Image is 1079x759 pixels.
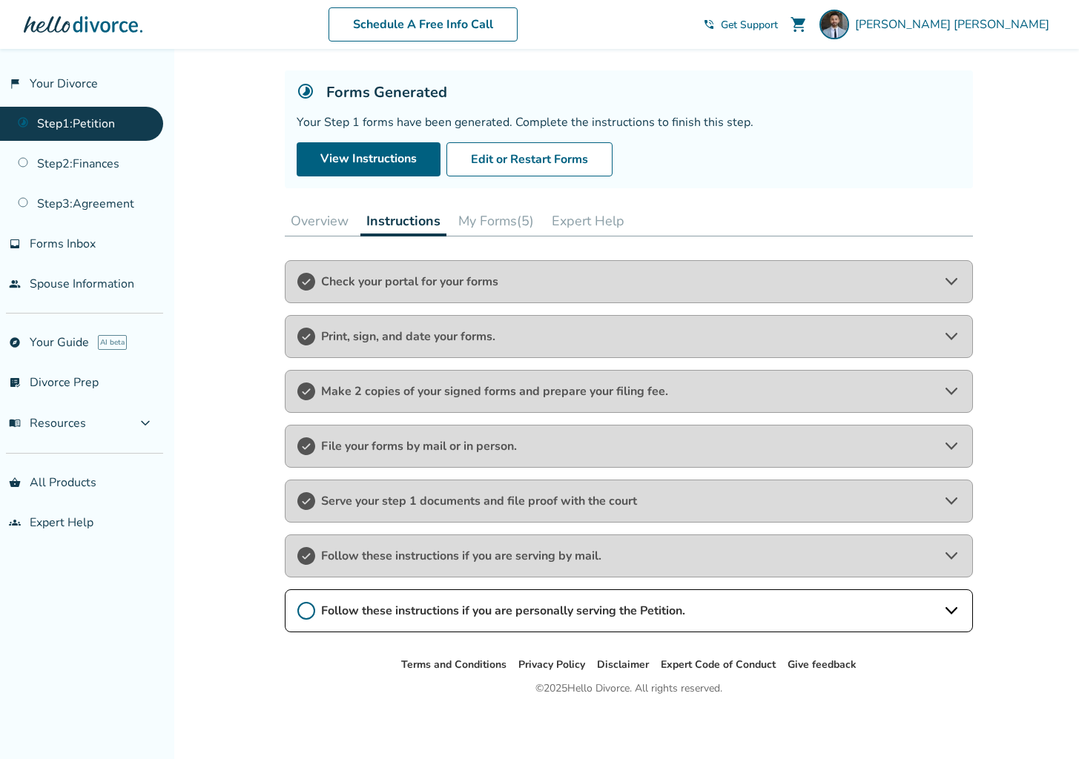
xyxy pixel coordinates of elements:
[535,680,722,697] div: © 2025 Hello Divorce. All rights reserved.
[285,206,354,236] button: Overview
[297,114,961,130] div: Your Step 1 forms have been generated. Complete the instructions to finish this step.
[30,236,96,252] span: Forms Inbox
[326,82,447,102] h5: Forms Generated
[321,438,937,454] span: File your forms by mail or in person.
[788,656,857,674] li: Give feedback
[819,10,849,39] img: Luis Quiroz
[321,328,937,345] span: Print, sign, and date your forms.
[855,16,1055,33] span: [PERSON_NAME] [PERSON_NAME]
[360,206,446,236] button: Instructions
[136,414,154,432] span: expand_more
[9,78,21,90] span: flag_2
[9,517,21,528] span: groups
[329,7,518,42] a: Schedule A Free Info Call
[321,603,937,619] span: Follow these instructions if you are personally serving the Petition.
[321,383,937,400] span: Make 2 copies of your signed forms and prepare your filing fee.
[597,656,649,674] li: Disclaimer
[1005,688,1079,759] iframe: Chat Widget
[9,377,21,388] span: list_alt_check
[98,335,127,350] span: AI beta
[9,238,21,250] span: inbox
[9,415,86,431] span: Resources
[9,417,21,429] span: menu_book
[9,337,21,348] span: explore
[321,274,937,290] span: Check your portal for your forms
[321,493,937,509] span: Serve your step 1 documents and file proof with the court
[703,18,778,32] a: phone_in_talkGet Support
[721,18,778,32] span: Get Support
[446,142,613,176] button: Edit or Restart Forms
[9,477,21,488] span: shopping_basket
[703,19,715,30] span: phone_in_talk
[518,657,585,672] a: Privacy Policy
[546,206,630,236] button: Expert Help
[297,142,440,176] a: View Instructions
[452,206,540,236] button: My Forms(5)
[790,16,808,33] span: shopping_cart
[321,548,937,564] span: Follow these instructions if you are serving by mail.
[9,278,21,290] span: people
[401,657,506,672] a: Terms and Conditions
[661,657,776,672] a: Expert Code of Conduct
